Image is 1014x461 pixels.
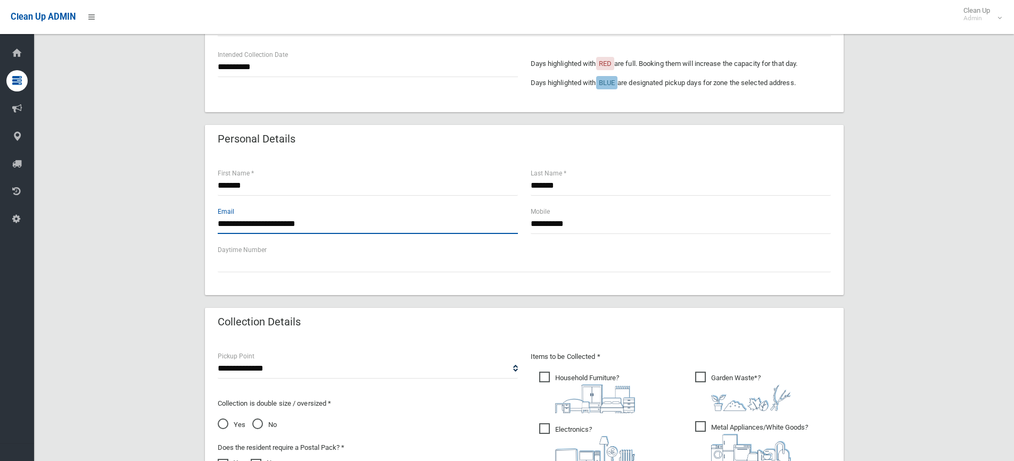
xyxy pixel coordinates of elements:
[205,312,314,332] header: Collection Details
[531,350,831,363] p: Items to be Collected *
[252,418,277,431] span: No
[555,374,635,413] i: ?
[711,384,791,411] img: 4fd8a5c772b2c999c83690221e5242e0.png
[963,14,990,22] small: Admin
[958,6,1001,22] span: Clean Up
[695,372,791,411] span: Garden Waste*
[555,384,635,413] img: aa9efdbe659d29b613fca23ba79d85cb.png
[11,12,76,22] span: Clean Up ADMIN
[218,397,518,410] p: Collection is double size / oversized *
[531,57,831,70] p: Days highlighted with are full. Booking them will increase the capacity for that day.
[599,79,615,87] span: BLUE
[218,418,245,431] span: Yes
[539,372,635,413] span: Household Furniture
[599,60,612,68] span: RED
[711,374,791,411] i: ?
[531,77,831,89] p: Days highlighted with are designated pickup days for zone the selected address.
[205,129,308,149] header: Personal Details
[218,441,344,454] label: Does the resident require a Postal Pack? *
